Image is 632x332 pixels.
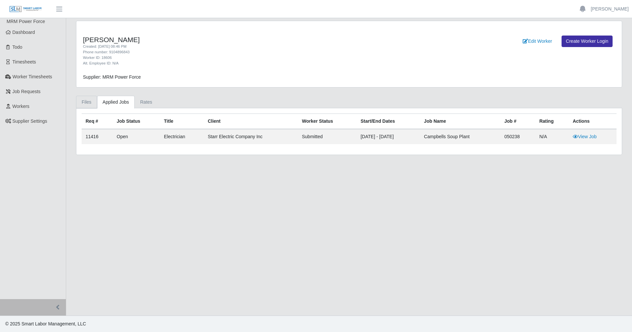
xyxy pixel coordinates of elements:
td: Campbells Soup Plant [420,129,500,144]
span: Dashboard [13,30,35,35]
span: Workers [13,104,30,109]
th: Rating [535,114,568,129]
h4: [PERSON_NAME] [83,36,389,44]
td: [DATE] - [DATE] [356,129,420,144]
a: [PERSON_NAME] [591,6,629,13]
span: Supplier: MRM Power Force [83,74,141,80]
td: 050238 [500,129,535,144]
span: Job Requests [13,89,41,94]
span: Worker Timesheets [13,74,52,79]
th: Title [160,114,204,129]
th: Job # [500,114,535,129]
td: Electrician [160,129,204,144]
span: Todo [13,44,22,50]
img: SLM Logo [9,6,42,13]
th: Req # [82,114,113,129]
th: Actions [569,114,617,129]
span: MRM Power Force [7,19,45,24]
div: Created: [DATE] 08:46 PM [83,44,389,49]
div: Alt. Employee ID: N/A [83,61,389,66]
a: Applied Jobs [97,96,135,109]
th: Worker Status [298,114,356,129]
th: Start/End Dates [356,114,420,129]
a: Edit Worker [518,36,556,47]
a: Create Worker Login [562,36,613,47]
th: Job Name [420,114,500,129]
span: Timesheets [13,59,36,64]
div: Worker ID: 18606 [83,55,389,61]
th: Client [204,114,298,129]
td: submitted [298,129,356,144]
span: Supplier Settings [13,118,47,124]
a: View Job [573,134,597,139]
td: Starr Electric Company Inc [204,129,298,144]
span: © 2025 Smart Labor Management, LLC [5,321,86,326]
td: N/A [535,129,568,144]
td: Open [113,129,160,144]
th: Job Status [113,114,160,129]
a: Rates [135,96,158,109]
a: Files [76,96,97,109]
div: Phone number: 9104896843 [83,49,389,55]
td: 11416 [82,129,113,144]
